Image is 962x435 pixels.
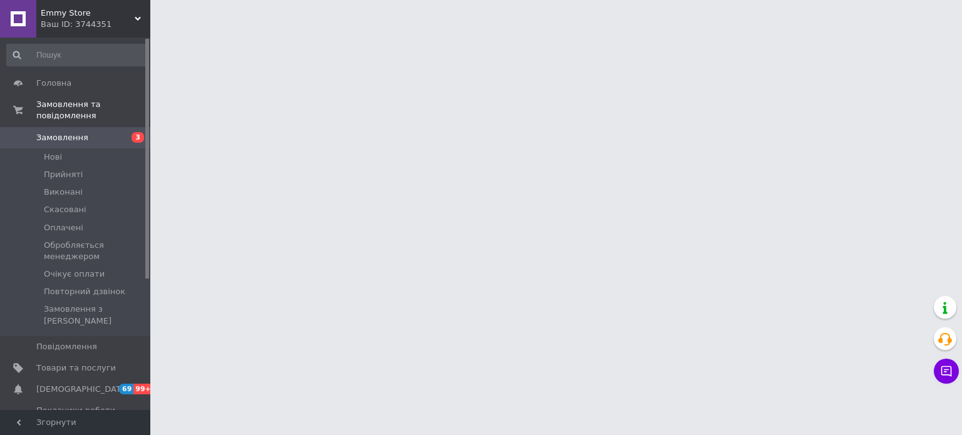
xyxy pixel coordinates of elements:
span: Головна [36,78,71,89]
span: 3 [132,132,144,143]
span: Нові [44,151,62,163]
span: Прийняті [44,169,83,180]
span: Скасовані [44,204,86,215]
button: Чат з покупцем [934,359,959,384]
span: 99+ [133,384,154,394]
span: Повторний дзвінок [44,286,125,297]
span: Замовлення з [PERSON_NAME] [44,304,147,326]
span: Emmy Store [41,8,135,19]
span: Очікує оплати [44,269,105,280]
span: Повідомлення [36,341,97,352]
span: Товари та послуги [36,362,116,374]
span: Обробляється менеджером [44,240,147,262]
span: Оплачені [44,222,83,233]
div: Ваш ID: 3744351 [41,19,150,30]
span: Замовлення та повідомлення [36,99,150,121]
span: 69 [119,384,133,394]
span: [DEMOGRAPHIC_DATA] [36,384,129,395]
span: Показники роботи компанії [36,405,116,427]
span: Виконані [44,187,83,198]
input: Пошук [6,44,148,66]
span: Замовлення [36,132,88,143]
